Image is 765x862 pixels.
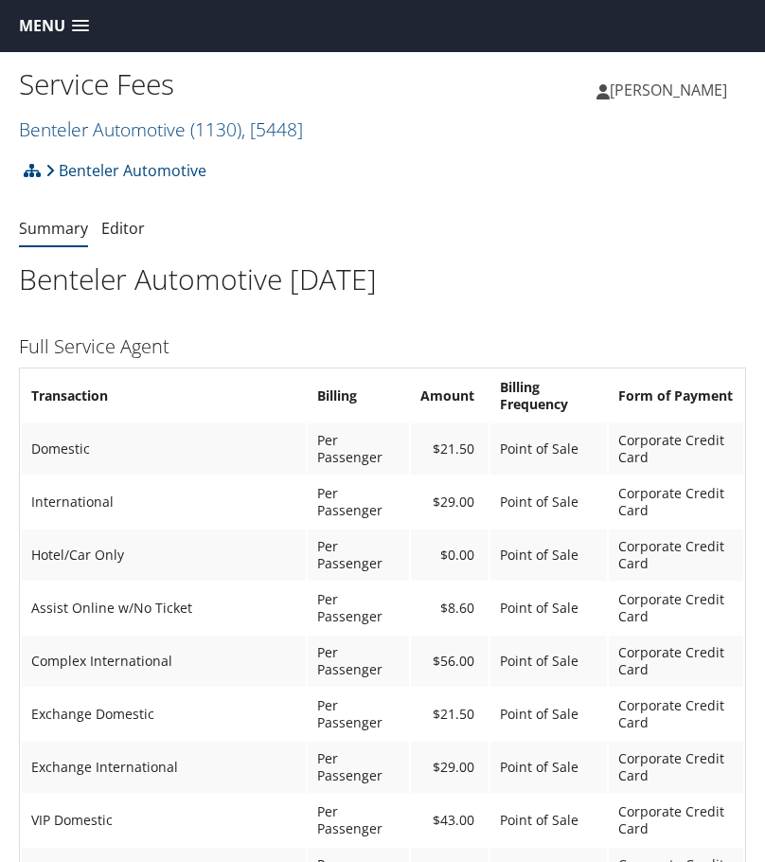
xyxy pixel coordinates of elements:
[9,10,98,42] a: Menu
[22,423,306,475] td: Domestic
[308,795,409,846] td: Per Passenger
[411,742,489,793] td: $29.00
[411,689,489,740] td: $21.50
[22,476,306,528] td: International
[22,636,306,687] td: Complex International
[22,370,306,422] th: Transaction
[308,689,409,740] td: Per Passenger
[610,80,727,100] span: [PERSON_NAME]
[609,370,743,422] th: Form of Payment
[308,530,409,581] td: Per Passenger
[22,530,306,581] td: Hotel/Car Only
[609,742,743,793] td: Corporate Credit Card
[490,583,607,634] td: Point of Sale
[609,795,743,846] td: Corporate Credit Card
[490,742,607,793] td: Point of Sale
[490,689,607,740] td: Point of Sale
[19,260,746,299] h1: Benteler Automotive [DATE]
[19,333,746,360] h3: Full Service Agent
[609,530,743,581] td: Corporate Credit Card
[490,476,607,528] td: Point of Sale
[308,476,409,528] td: Per Passenger
[490,370,607,422] th: Billing Frequency
[609,636,743,687] td: Corporate Credit Card
[308,370,409,422] th: Billing
[490,530,607,581] td: Point of Sale
[308,423,409,475] td: Per Passenger
[45,152,206,189] a: Benteler Automotive
[19,117,303,142] a: Benteler Automotive
[411,476,489,528] td: $29.00
[308,583,409,634] td: Per Passenger
[490,423,607,475] td: Point of Sale
[308,636,409,687] td: Per Passenger
[490,795,607,846] td: Point of Sale
[19,64,382,104] h1: Service Fees
[411,636,489,687] td: $56.00
[308,742,409,793] td: Per Passenger
[241,117,303,142] span: , [ 5448 ]
[609,476,743,528] td: Corporate Credit Card
[596,62,746,118] a: [PERSON_NAME]
[22,583,306,634] td: Assist Online w/No Ticket
[190,117,241,142] span: ( 1130 )
[609,423,743,475] td: Corporate Credit Card
[19,17,65,35] span: Menu
[19,218,88,239] a: Summary
[22,795,306,846] td: VIP Domestic
[101,218,145,239] a: Editor
[411,583,489,634] td: $8.60
[609,583,743,634] td: Corporate Credit Card
[609,689,743,740] td: Corporate Credit Card
[22,689,306,740] td: Exchange Domestic
[411,795,489,846] td: $43.00
[411,370,489,422] th: Amount
[22,742,306,793] td: Exchange International
[411,530,489,581] td: $0.00
[490,636,607,687] td: Point of Sale
[411,423,489,475] td: $21.50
